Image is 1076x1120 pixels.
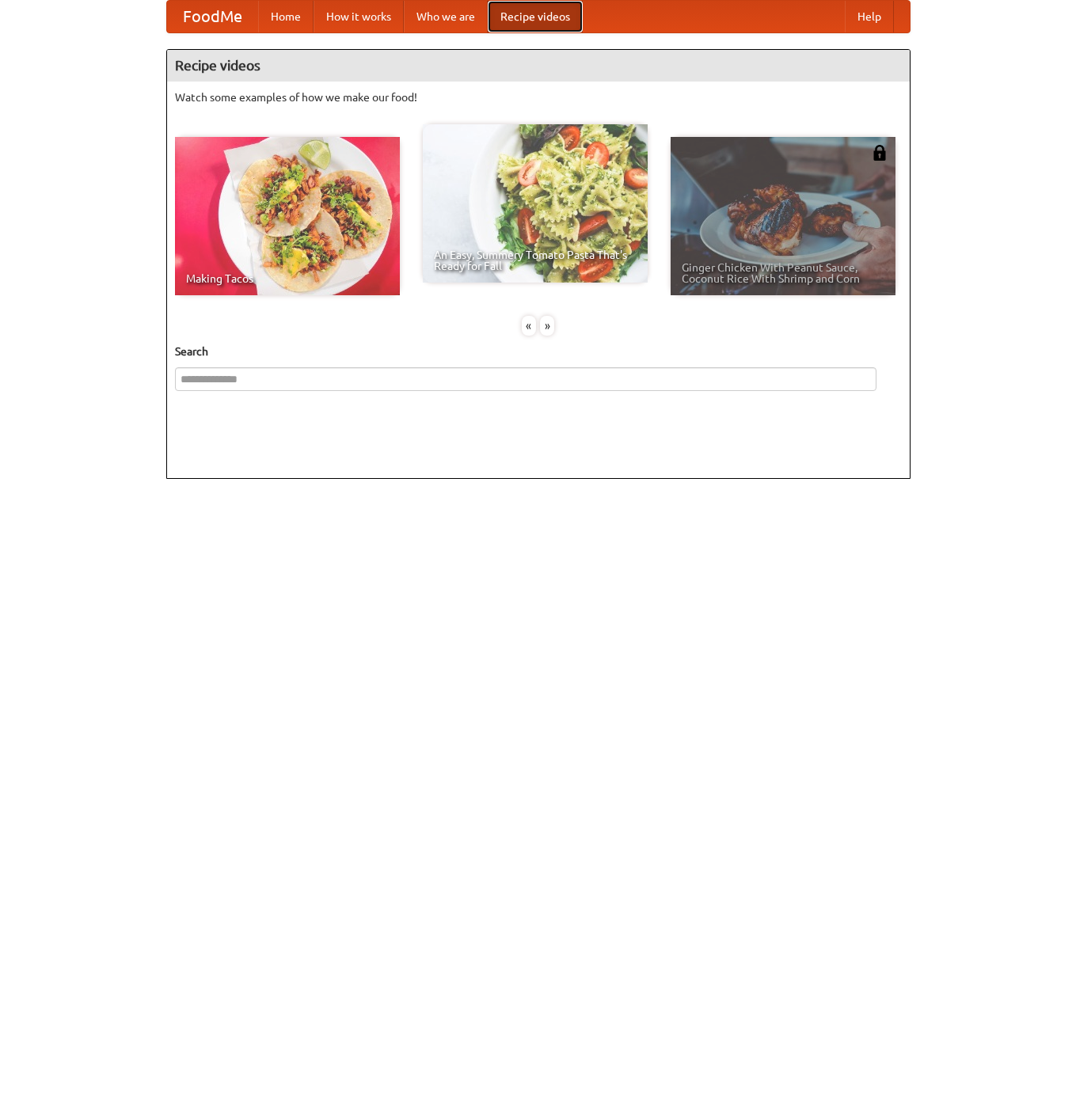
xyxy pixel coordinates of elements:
img: 483408.png [872,145,888,161]
p: Watch some examples of how we make our food! [175,89,902,105]
a: Home [258,1,314,32]
span: An Easy, Summery Tomato Pasta That's Ready for Fall [434,249,637,271]
a: Help [845,1,894,32]
h5: Search [175,344,902,359]
div: » [540,316,554,336]
a: Making Tacos [175,137,400,295]
a: Recipe videos [488,1,583,32]
span: Making Tacos [186,273,389,284]
a: Who we are [404,1,488,32]
h4: Recipe videos [167,50,910,82]
a: How it works [314,1,404,32]
a: An Easy, Summery Tomato Pasta That's Ready for Fall [423,124,648,283]
a: FoodMe [167,1,258,32]
div: « [522,316,536,336]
